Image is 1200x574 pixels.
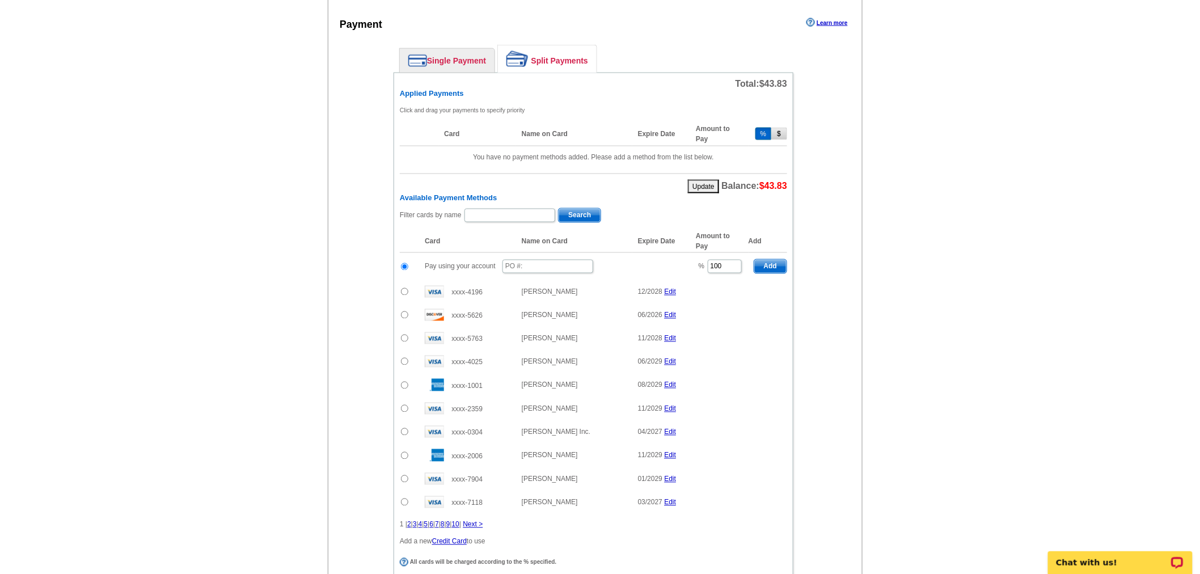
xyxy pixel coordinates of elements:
a: Credit Card [432,538,467,546]
span: xxxx-1001 [451,382,483,390]
span: $43.83 [759,79,787,88]
iframe: LiveChat chat widget [1041,538,1200,574]
span: Search [559,209,601,222]
div: All cards will be charged according to the % specified. [400,558,784,567]
a: 2 [407,521,411,529]
span: 04/2027 [638,428,662,436]
span: $43.83 [759,181,787,191]
span: xxxx-5626 [451,312,483,320]
a: Learn more [806,18,847,27]
span: xxxx-2359 [451,406,483,413]
a: Edit [665,405,677,413]
img: visa.gif [425,356,444,368]
span: % [699,263,705,271]
a: 9 [446,521,450,529]
a: 7 [435,521,439,529]
span: [PERSON_NAME] Inc. [522,428,590,436]
span: 03/2027 [638,499,662,507]
th: Expire Date [632,231,690,253]
img: visa.gif [425,496,444,508]
span: [PERSON_NAME] [522,451,578,459]
img: visa.gif [425,426,444,438]
th: Name on Card [516,122,632,146]
a: Edit [665,428,677,436]
th: Amount to Pay [690,122,748,146]
h6: Available Payment Methods [400,193,787,202]
div: 1 | | | | | | | | | | [400,520,787,530]
span: xxxx-7118 [451,499,483,507]
a: 4 [419,521,422,529]
h6: Applied Payments [400,89,787,98]
img: single-payment.png [408,54,427,67]
span: [PERSON_NAME] [522,288,578,296]
img: split-payment.png [506,51,529,67]
a: Edit [665,311,677,319]
span: 06/2029 [638,358,662,366]
img: visa.gif [425,286,444,298]
button: Search [558,208,601,223]
th: Name on Card [516,231,632,253]
th: Amount to Pay [690,231,748,253]
span: xxxx-4025 [451,358,483,366]
th: Add [749,231,787,253]
a: 10 [452,521,459,529]
a: 6 [429,521,433,529]
th: Card [438,122,516,146]
button: % [755,128,772,140]
p: Add a new to use [400,537,787,547]
a: Edit [665,358,677,366]
button: Update [688,180,719,193]
a: Edit [665,475,677,483]
span: 08/2029 [638,381,662,389]
img: visa.gif [425,473,444,485]
p: Click and drag your payments to specify priority [400,105,787,115]
img: disc.gif [425,309,444,321]
img: amex.gif [425,449,444,462]
span: Total: [736,79,787,88]
a: Edit [665,335,677,343]
span: [PERSON_NAME] [522,475,578,483]
span: xxxx-5763 [451,335,483,343]
span: xxxx-7904 [451,476,483,484]
th: Card [419,231,516,253]
a: Edit [665,381,677,389]
span: xxxx-4196 [451,289,483,297]
span: 11/2029 [638,405,662,413]
a: Split Payments [498,45,597,73]
span: 12/2028 [638,288,662,296]
span: [PERSON_NAME] [522,358,578,366]
a: Edit [665,288,677,296]
span: [PERSON_NAME] [522,405,578,413]
input: PO #: [502,260,593,273]
img: visa.gif [425,403,444,415]
a: 3 [413,521,417,529]
a: Edit [665,499,677,507]
th: Expire Date [632,122,690,146]
span: 06/2026 [638,311,662,319]
span: 11/2029 [638,451,662,459]
button: Add [754,259,787,274]
span: Balance: [721,181,787,191]
span: [PERSON_NAME] [522,499,578,507]
a: 8 [441,521,445,529]
span: [PERSON_NAME] [522,311,578,319]
span: xxxx-2006 [451,453,483,461]
span: 11/2028 [638,335,662,343]
img: visa.gif [425,332,444,344]
img: amex.gif [425,379,444,391]
span: [PERSON_NAME] [522,335,578,343]
a: Edit [665,451,677,459]
a: Next > [463,521,483,529]
span: [PERSON_NAME] [522,381,578,389]
div: Payment [340,17,382,32]
label: Filter cards by name [400,210,462,221]
button: $ [771,128,787,140]
td: You have no payment methods added. Please add a method from the list below. [400,146,787,168]
span: Pay using your account [425,263,496,271]
a: 5 [424,521,428,529]
span: Add [754,260,787,273]
a: Single Payment [400,49,495,73]
span: 01/2029 [638,475,662,483]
